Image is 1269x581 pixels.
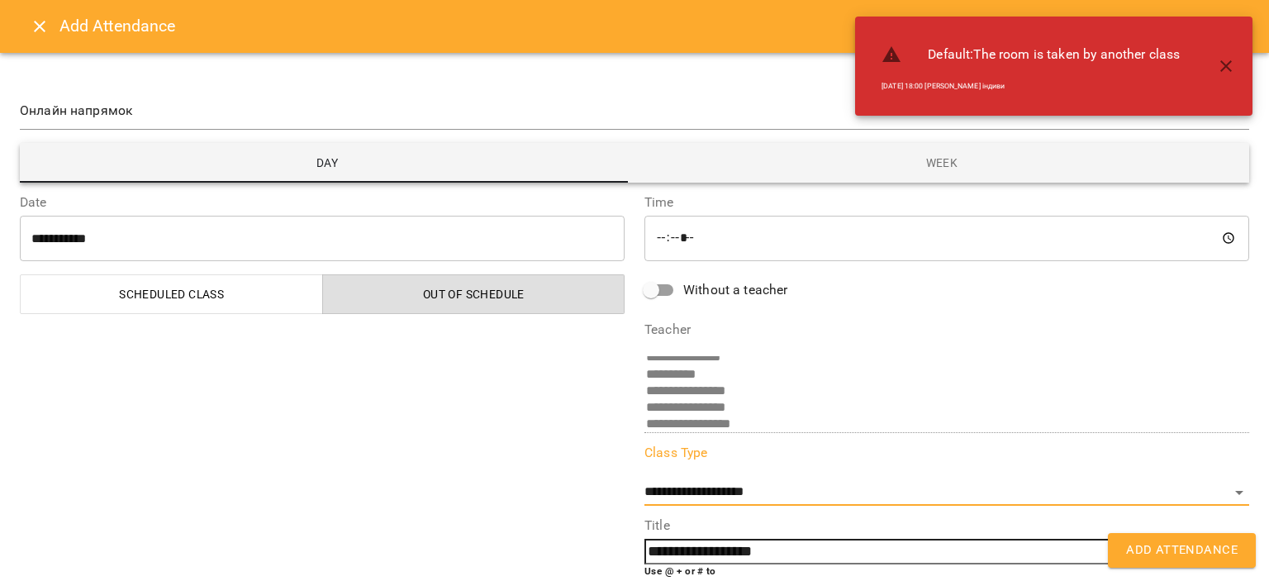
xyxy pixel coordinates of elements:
[644,153,1239,173] span: Week
[644,565,716,577] b: Use @ + or # to
[30,153,625,173] span: Day
[1108,533,1256,568] button: Add Attendance
[20,7,59,46] button: Close
[31,284,313,304] span: Scheduled class
[644,519,1249,532] label: Title
[59,13,176,39] h6: Add Attendance
[322,274,625,314] button: Out of Schedule
[868,74,1193,98] li: [DATE] 18:00 [PERSON_NAME] індиви
[644,323,1249,336] label: Teacher
[644,446,1249,460] label: Class Type
[1126,540,1238,561] span: Add Attendance
[20,274,323,314] button: Scheduled class
[644,196,1249,209] label: Time
[333,284,615,304] span: Out of Schedule
[20,101,1229,121] span: Онлайн напрямок
[20,93,1249,130] div: Онлайн напрямок
[683,280,788,300] span: Without a teacher
[928,45,1180,64] span: Default : The room is taken by another class
[20,196,625,209] label: Date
